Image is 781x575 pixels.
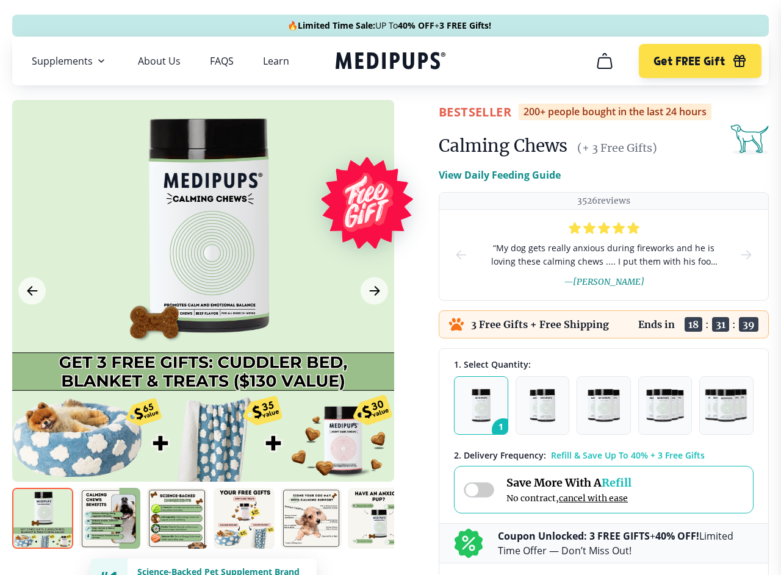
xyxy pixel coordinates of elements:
img: Calming Chews | Natural Dog Supplements [79,488,140,549]
a: FAQS [210,55,234,67]
span: No contract, [506,493,632,504]
img: Calming Chews | Natural Dog Supplements [12,488,73,549]
span: 🔥 UP To + [287,20,491,32]
button: Get FREE Gift [639,44,761,78]
span: : [732,318,736,330]
span: Supplements [32,55,93,67]
img: Pack of 3 - Natural Dog Supplements [588,389,619,422]
button: Previous Image [18,277,46,305]
p: 3 Free Gifts + Free Shipping [471,318,609,330]
img: Pack of 2 - Natural Dog Supplements [530,389,555,422]
span: 39 [739,317,758,332]
div: 1. Select Quantity: [454,359,754,370]
img: Pack of 1 - Natural Dog Supplements [472,389,491,422]
img: Calming Chews | Natural Dog Supplements [146,488,207,549]
p: 3526 reviews [577,195,630,207]
span: 1 [492,418,515,441]
p: View Daily Feeding Guide [439,168,561,182]
img: Pack of 5 - Natural Dog Supplements [705,389,749,422]
span: : [705,318,709,330]
a: Medipups [336,49,445,74]
span: 18 [685,317,702,332]
h1: Calming Chews [439,135,567,157]
span: Get FREE Gift [653,54,725,68]
a: Learn [263,55,289,67]
b: 40% OFF! [655,529,699,543]
button: 1 [454,376,508,435]
img: Pack of 4 - Natural Dog Supplements [646,389,683,422]
span: “ My dog gets really anxious during fireworks and he is loving these calming chews .... I put the... [488,241,719,268]
button: next-slide [739,210,754,300]
p: + Limited Time Offer — Don’t Miss Out! [498,529,754,558]
span: cancel with ease [559,493,628,504]
button: prev-slide [454,210,469,300]
img: Calming Chews | Natural Dog Supplements [281,488,342,549]
img: Calming Chews | Natural Dog Supplements [214,488,275,549]
img: Calming Chews | Natural Dog Supplements [348,488,409,549]
button: cart [590,46,619,76]
button: Supplements [32,54,109,68]
b: Coupon Unlocked: 3 FREE GIFTS [498,529,650,543]
span: (+ 3 Free Gifts) [577,141,657,155]
span: 31 [712,317,729,332]
a: About Us [138,55,181,67]
span: Save More With A [506,476,632,490]
span: 2 . Delivery Frequency: [454,449,546,461]
p: Ends in [638,318,675,330]
span: Refill & Save Up To 40% + 3 Free Gifts [551,449,705,461]
span: Refill [602,476,632,490]
div: 200+ people bought in the last 24 hours [519,104,711,120]
span: — [PERSON_NAME] [564,276,644,287]
button: Next Image [361,277,388,305]
span: BestSeller [439,104,511,120]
